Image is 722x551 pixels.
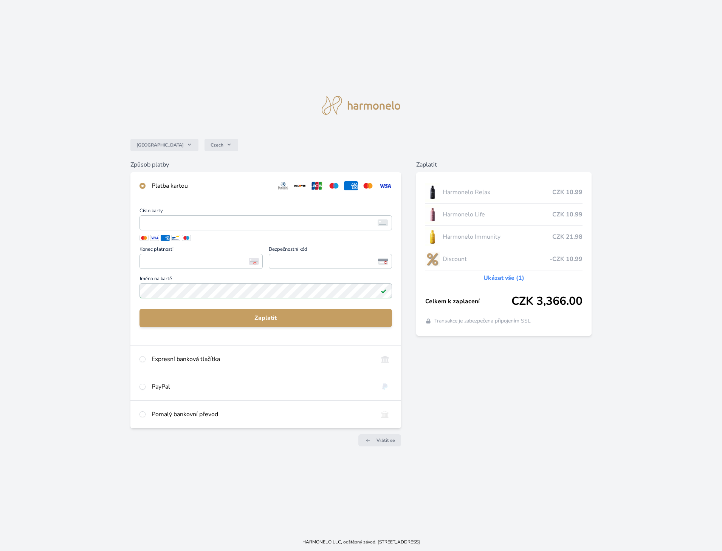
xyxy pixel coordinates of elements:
[361,181,375,190] img: mc.svg
[152,355,372,364] div: Expresní banková tlačítka
[327,181,341,190] img: maestro.svg
[416,160,592,169] h6: Zaplatit
[146,313,386,323] span: Zaplatit
[310,181,324,190] img: jcb.svg
[425,183,440,202] img: CLEAN_RELAX_se_stinem_x-lo.jpg
[344,181,358,190] img: amex.svg
[552,188,583,197] span: CZK 10.99
[205,139,238,151] button: Czech
[276,181,290,190] img: diners.svg
[358,434,401,446] a: Vrátit se
[378,219,388,226] img: card
[139,276,392,283] span: Jméno na kartě
[376,437,395,443] span: Vrátit se
[249,258,259,265] img: Konec platnosti
[378,382,392,391] img: paypal.svg
[130,139,198,151] button: [GEOGRAPHIC_DATA]
[139,309,392,327] button: Zaplatit
[425,205,440,224] img: CLEAN_LIFE_se_stinem_x-lo.jpg
[550,255,583,264] span: -CZK 10.99
[152,382,372,391] div: PayPal
[552,232,583,241] span: CZK 21.98
[378,410,392,419] img: bankTransfer_IBAN.svg
[139,247,263,254] span: Konec platnosti
[443,210,552,219] span: Harmonelo Life
[483,273,524,282] a: Ukázat vše (1)
[322,96,400,115] img: logo.svg
[143,256,259,267] iframe: Iframe pro datum vypršení platnosti
[139,283,392,298] input: Jméno na kartěPlatné pole
[143,218,389,228] iframe: Iframe pro číslo karty
[152,410,372,419] div: Pomalý bankovní převod
[381,288,387,294] img: Platné pole
[139,208,392,215] span: Číslo karty
[443,232,552,241] span: Harmonelo Immunity
[425,297,511,306] span: Celkem k zaplacení
[152,181,270,190] div: Platba kartou
[552,210,583,219] span: CZK 10.99
[269,247,392,254] span: Bezpečnostní kód
[425,250,440,269] img: discount-lo.png
[272,256,389,267] iframe: Iframe pro bezpečnostní kód
[211,142,223,148] span: Czech
[434,317,531,325] span: Transakce je zabezpečena připojením SSL
[425,227,440,246] img: IMMUNITY_se_stinem_x-lo.jpg
[443,188,552,197] span: Harmonelo Relax
[443,255,550,264] span: Discount
[136,142,184,148] span: [GEOGRAPHIC_DATA]
[511,295,583,308] span: CZK 3,366.00
[378,181,392,190] img: visa.svg
[378,355,392,364] img: onlineBanking_CZ.svg
[130,160,401,169] h6: Způsob platby
[293,181,307,190] img: discover.svg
